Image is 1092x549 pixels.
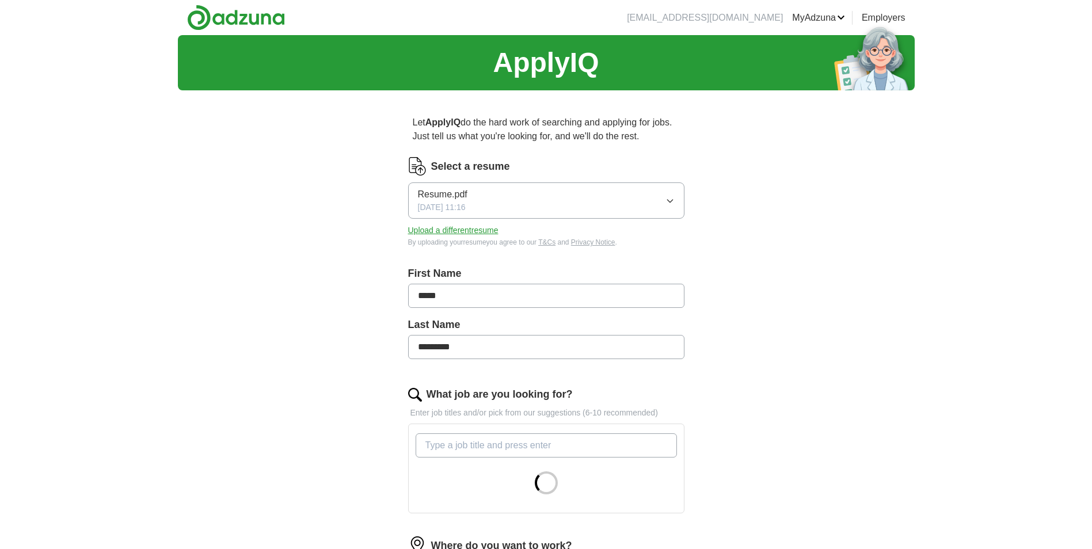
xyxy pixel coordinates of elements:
li: [EMAIL_ADDRESS][DOMAIN_NAME] [627,11,783,25]
button: Resume.pdf[DATE] 11:16 [408,182,684,219]
a: Privacy Notice [571,238,615,246]
label: Select a resume [431,159,510,174]
label: First Name [408,266,684,281]
label: Last Name [408,317,684,333]
strong: ApplyIQ [425,117,461,127]
span: Resume.pdf [418,188,467,201]
p: Let do the hard work of searching and applying for jobs. Just tell us what you're looking for, an... [408,111,684,148]
input: Type a job title and press enter [416,433,677,457]
div: By uploading your resume you agree to our and . [408,237,684,247]
a: MyAdzuna [792,11,845,25]
span: [DATE] 11:16 [418,201,466,213]
img: search.png [408,388,422,402]
img: CV Icon [408,157,427,176]
p: Enter job titles and/or pick from our suggestions (6-10 recommended) [408,407,684,419]
a: T&Cs [538,238,555,246]
h1: ApplyIQ [493,42,599,83]
a: Employers [862,11,905,25]
img: Adzuna logo [187,5,285,30]
label: What job are you looking for? [427,387,573,402]
button: Upload a differentresume [408,224,499,237]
